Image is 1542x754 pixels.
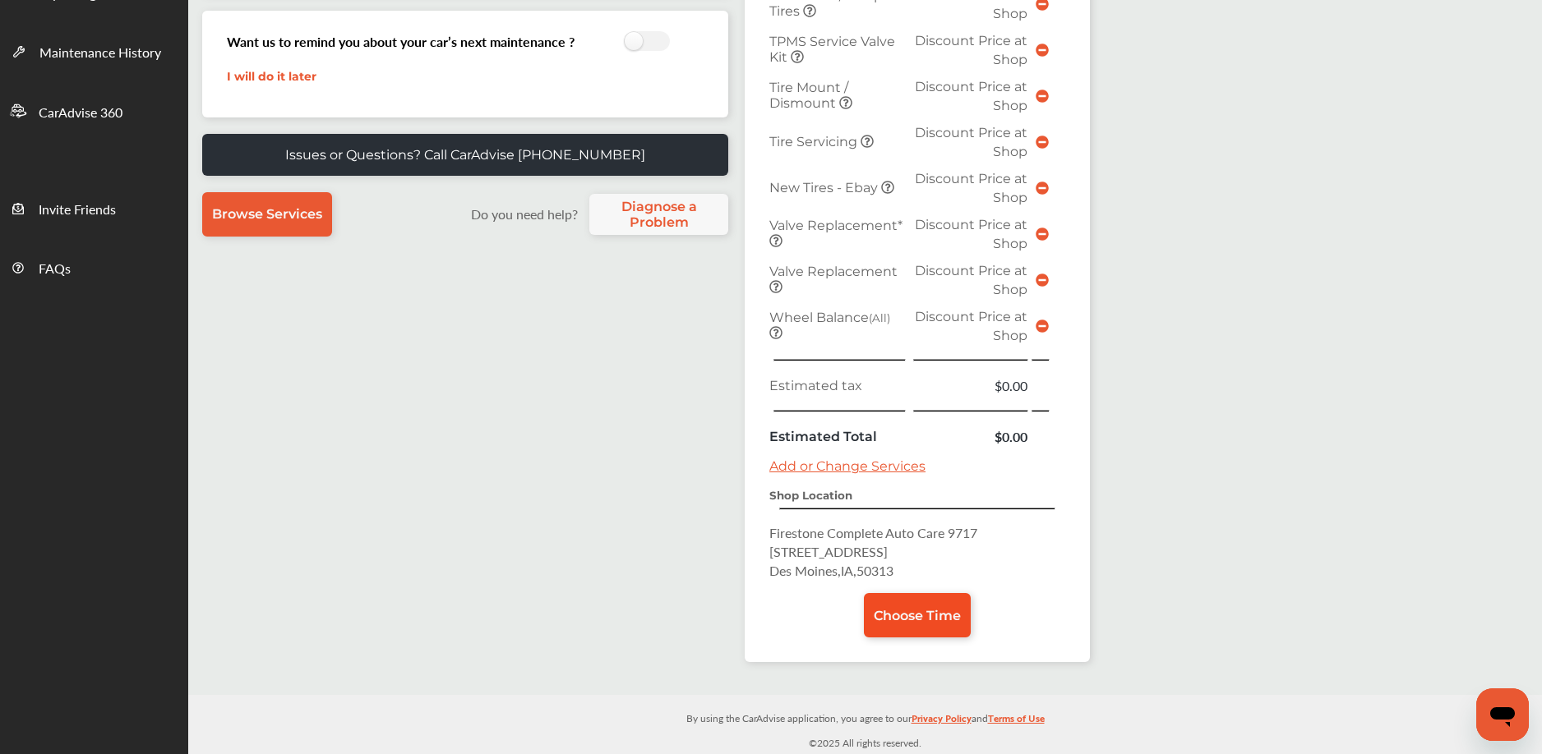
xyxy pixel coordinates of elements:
[769,34,895,65] span: TPMS Service Valve Kit
[769,489,852,502] strong: Shop Location
[188,695,1542,754] div: © 2025 All rights reserved.
[598,199,720,230] span: Diagnose a Problem
[769,561,893,580] span: Des Moines , IA , 50313
[769,458,926,474] a: Add or Change Services
[910,423,1032,450] td: $0.00
[910,372,1032,399] td: $0.00
[769,310,890,325] span: Wheel Balance
[912,709,972,734] a: Privacy Policy
[769,542,888,561] span: [STREET_ADDRESS]
[769,264,898,279] span: Valve Replacement
[227,32,575,51] h3: Want us to remind you about your car’s next maintenance ?
[769,180,881,195] span: New Tires - Ebay
[915,79,1027,113] span: Discount Price at Shop
[227,69,316,84] a: I will do it later
[864,593,971,637] a: Choose Time
[915,171,1027,205] span: Discount Price at Shop
[769,218,903,233] span: Valve Replacement*
[1,21,187,80] a: Maintenance History
[463,205,585,223] label: Do you need help?
[915,33,1027,67] span: Discount Price at Shop
[988,709,1045,734] a: Terms of Use
[39,200,116,221] span: Invite Friends
[769,523,977,542] span: Firestone Complete Auto Care 9717
[769,80,848,111] span: Tire Mount / Dismount
[202,134,728,176] a: Issues or Questions? Call CarAdvise [PHONE_NUMBER]
[1476,688,1529,741] iframe: Button to launch messaging window
[915,217,1027,251] span: Discount Price at Shop
[285,147,645,163] p: Issues or Questions? Call CarAdvise [PHONE_NUMBER]
[39,103,122,124] span: CarAdvise 360
[39,43,161,64] span: Maintenance History
[869,311,890,324] small: (All)
[202,192,332,237] a: Browse Services
[915,309,1027,343] span: Discount Price at Shop
[874,608,961,623] span: Choose Time
[765,372,910,399] td: Estimated tax
[915,125,1027,159] span: Discount Price at Shop
[769,134,861,149] span: Tire Servicing
[188,709,1542,726] p: By using the CarAdvise application, you agree to our and
[39,259,71,280] span: FAQs
[915,263,1027,297] span: Discount Price at Shop
[212,206,322,222] span: Browse Services
[589,194,728,235] a: Diagnose a Problem
[765,423,910,450] td: Estimated Total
